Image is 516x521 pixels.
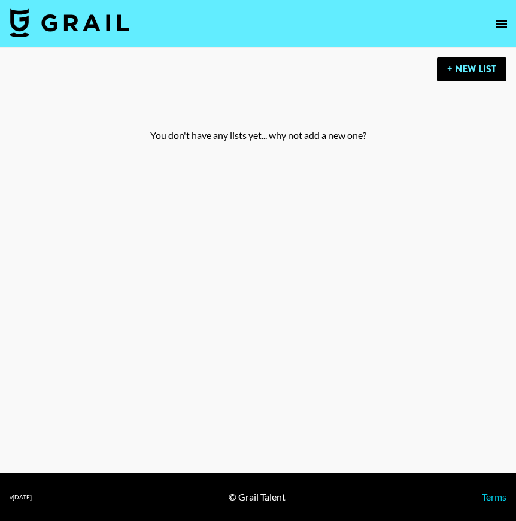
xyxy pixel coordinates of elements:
button: + New List [437,57,506,81]
div: © Grail Talent [229,491,286,503]
div: You don't have any lists yet... why not add a new one? [10,91,506,180]
img: Grail Talent [10,8,129,37]
button: open drawer [490,12,514,36]
a: Terms [482,491,506,502]
div: v [DATE] [10,493,32,501]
